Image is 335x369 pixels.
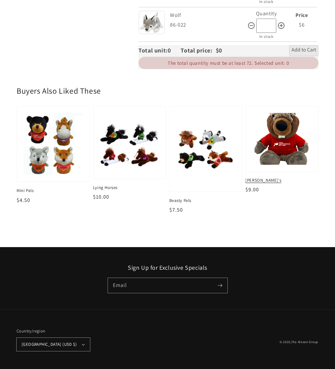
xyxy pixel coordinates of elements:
[289,45,318,56] button: Add to Cart
[17,188,90,194] span: Mini Pals
[93,106,166,201] a: Lying HorsesLying Horses Lying Horses $10.00
[245,177,318,183] span: [PERSON_NAME]'s
[170,20,247,30] div: 86-022
[213,278,227,293] button: Subscribe
[247,33,285,40] div: In stock
[17,328,90,334] h2: Country/region
[93,193,109,200] span: $10.00
[93,185,166,191] span: Lying Horses
[287,11,317,20] div: Price
[245,186,259,193] span: $9.00
[138,45,215,56] div: Total unit: Total price:
[169,206,183,213] span: $7.50
[17,338,90,351] button: [GEOGRAPHIC_DATA] (USD $)
[169,106,242,214] a: Beasty PalsBeasty Pals Beasty Pals $7.50
[280,340,318,344] small: © 2025,
[252,112,312,165] img: Glenky's
[291,340,318,344] a: The Alexon Group
[170,11,246,20] div: Wolf
[17,197,30,204] span: $4.50
[168,46,181,54] span: 0
[256,10,277,17] label: Quantity
[169,198,242,204] span: Beasty Pals
[292,46,316,54] span: Add to Cart
[216,46,222,54] span: $0
[299,21,304,28] span: $6
[245,106,318,194] a: Glenky'sGlenky's [PERSON_NAME]'s $9.00
[138,11,165,34] img: Wolf
[138,57,318,69] div: The total quantity must be at least 72. Selected unit: 0
[17,264,318,271] h2: Sign Up for Exclusive Specials
[17,106,90,204] a: Mini PalsMini Pals Mini Pals $4.50
[17,86,318,96] h2: Buyers Also Liked These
